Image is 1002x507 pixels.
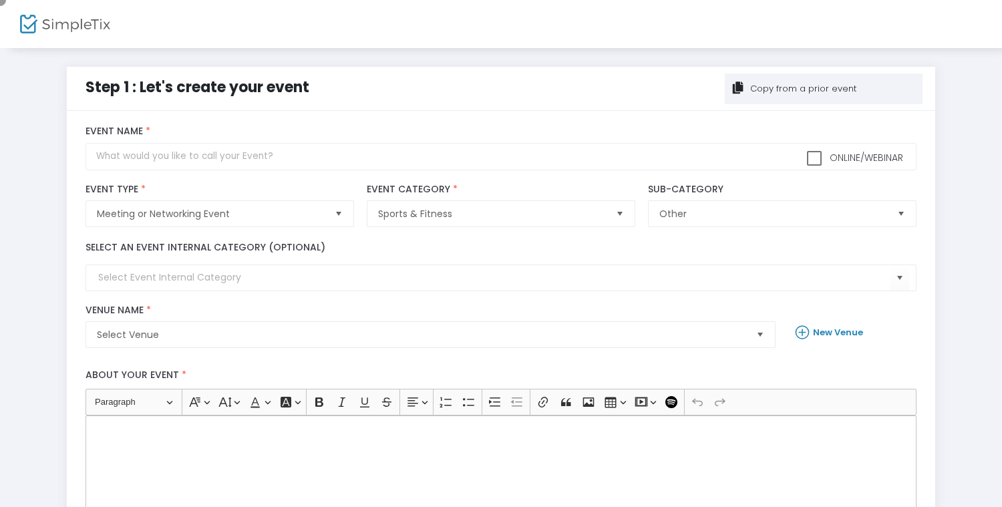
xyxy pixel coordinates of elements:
label: Event Name [86,126,916,138]
button: Paragraph [89,392,179,413]
b: New Venue [813,326,863,339]
button: Select [892,201,910,226]
span: Sports & Fitness [378,207,605,220]
input: Select Event Internal Category [98,271,890,285]
span: Step 1 : Let's create your event [86,77,309,98]
button: Select [329,201,348,226]
label: About your event [79,361,923,389]
span: Online/Webinar [827,151,903,164]
label: Venue Name [86,305,776,317]
input: What would you like to call your Event? [86,143,916,170]
label: Select an event internal category (optional) [86,240,325,255]
button: Select [890,265,909,292]
span: Select Venue [97,328,745,341]
label: Event Type [86,184,353,196]
span: Meeting or Networking Event [97,207,323,220]
button: Select [751,322,770,347]
label: Event Category [367,184,635,196]
button: Select [611,201,629,226]
div: Editor toolbar [86,389,916,415]
div: Copy from a prior event [748,82,856,96]
span: Other [659,207,886,220]
label: Sub-Category [648,184,916,196]
span: Paragraph [95,394,164,410]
